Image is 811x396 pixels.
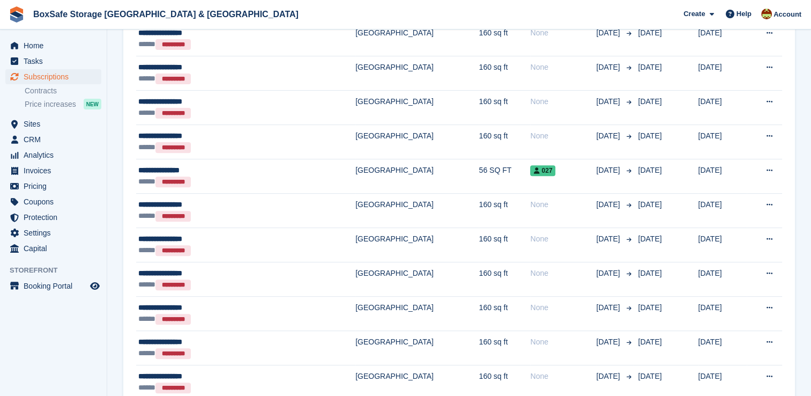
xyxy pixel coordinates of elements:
[5,163,101,178] a: menu
[479,297,530,331] td: 160 sq ft
[638,338,661,346] span: [DATE]
[530,268,596,279] div: None
[638,200,661,209] span: [DATE]
[698,331,746,365] td: [DATE]
[596,130,622,142] span: [DATE]
[479,56,530,91] td: 160 sq ft
[24,179,88,194] span: Pricing
[736,9,752,19] span: Help
[9,6,25,23] img: stora-icon-8386f47178a22dfd0bd8f6a31ec36ba5ce8667c1dd55bd0f319d3a0aa187defe.svg
[638,372,661,380] span: [DATE]
[773,9,801,20] span: Account
[5,194,101,209] a: menu
[530,199,596,210] div: None
[5,278,101,294] a: menu
[24,194,88,209] span: Coupons
[698,228,746,262] td: [DATE]
[24,278,88,294] span: Booking Portal
[5,38,101,53] a: menu
[355,297,479,331] td: [GEOGRAPHIC_DATA]
[596,62,622,73] span: [DATE]
[25,99,76,109] span: Price increases
[355,125,479,159] td: [GEOGRAPHIC_DATA]
[596,302,622,313] span: [DATE]
[698,125,746,159] td: [DATE]
[24,69,88,84] span: Subscriptions
[355,331,479,365] td: [GEOGRAPHIC_DATA]
[530,130,596,142] div: None
[530,62,596,73] div: None
[355,91,479,125] td: [GEOGRAPHIC_DATA]
[638,28,661,37] span: [DATE]
[530,233,596,245] div: None
[24,163,88,178] span: Invoices
[24,132,88,147] span: CRM
[698,297,746,331] td: [DATE]
[698,194,746,228] td: [DATE]
[638,166,661,174] span: [DATE]
[5,179,101,194] a: menu
[479,194,530,228] td: 160 sq ft
[5,116,101,131] a: menu
[638,97,661,106] span: [DATE]
[698,91,746,125] td: [DATE]
[24,116,88,131] span: Sites
[479,228,530,262] td: 160 sq ft
[761,9,772,19] img: Kim
[5,132,101,147] a: menu
[479,262,530,297] td: 160 sq ft
[596,371,622,382] span: [DATE]
[530,302,596,313] div: None
[355,194,479,228] td: [GEOGRAPHIC_DATA]
[479,22,530,56] td: 160 sq ft
[638,269,661,277] span: [DATE]
[479,125,530,159] td: 160 sq ft
[596,268,622,279] span: [DATE]
[479,159,530,194] td: 56 SQ FT
[638,303,661,312] span: [DATE]
[24,148,88,163] span: Analytics
[596,233,622,245] span: [DATE]
[5,148,101,163] a: menu
[638,234,661,243] span: [DATE]
[24,225,88,240] span: Settings
[5,54,101,69] a: menu
[24,54,88,69] span: Tasks
[355,262,479,297] td: [GEOGRAPHIC_DATA]
[5,225,101,240] a: menu
[596,199,622,210] span: [DATE]
[596,27,622,39] span: [DATE]
[530,371,596,382] div: None
[698,262,746,297] td: [DATE]
[698,56,746,91] td: [DATE]
[88,280,101,292] a: Preview store
[638,63,661,71] span: [DATE]
[84,99,101,109] div: NEW
[355,159,479,194] td: [GEOGRAPHIC_DATA]
[24,241,88,256] span: Capital
[596,165,622,176] span: [DATE]
[355,56,479,91] td: [GEOGRAPHIC_DATA]
[479,331,530,365] td: 160 sq ft
[355,22,479,56] td: [GEOGRAPHIC_DATA]
[24,38,88,53] span: Home
[24,210,88,225] span: Protection
[25,86,101,96] a: Contracts
[683,9,705,19] span: Create
[29,5,303,23] a: BoxSafe Storage [GEOGRAPHIC_DATA] & [GEOGRAPHIC_DATA]
[5,241,101,256] a: menu
[5,69,101,84] a: menu
[530,27,596,39] div: None
[596,96,622,107] span: [DATE]
[698,159,746,194] td: [DATE]
[25,98,101,110] a: Price increases NEW
[698,22,746,56] td: [DATE]
[638,131,661,140] span: [DATE]
[479,91,530,125] td: 160 sq ft
[355,228,479,262] td: [GEOGRAPHIC_DATA]
[5,210,101,225] a: menu
[530,96,596,107] div: None
[530,336,596,348] div: None
[596,336,622,348] span: [DATE]
[530,165,555,176] span: 027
